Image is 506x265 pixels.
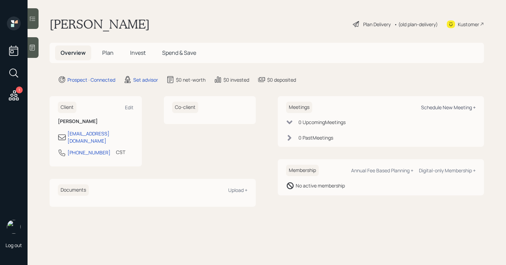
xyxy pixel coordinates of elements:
h6: [PERSON_NAME] [58,119,134,124]
img: robby-grisanti-headshot.png [7,220,21,234]
h6: Client [58,102,76,113]
div: Edit [125,104,134,111]
div: Upload + [228,187,247,193]
div: • (old plan-delivery) [394,21,438,28]
h6: Meetings [286,102,312,113]
div: [EMAIL_ADDRESS][DOMAIN_NAME] [67,130,134,144]
div: Set advisor [133,76,158,83]
div: [PHONE_NUMBER] [67,149,110,156]
div: Log out [6,242,22,248]
h6: Co-client [172,102,198,113]
h6: Membership [286,165,319,176]
div: CST [116,149,125,156]
span: Plan [102,49,114,57]
span: Overview [61,49,86,57]
div: Annual Fee Based Planning + [351,167,413,174]
div: Schedule New Meeting + [421,104,476,111]
div: Plan Delivery [363,21,391,28]
div: $0 invested [223,76,249,83]
div: 0 Upcoming Meeting s [298,119,346,126]
span: Spend & Save [162,49,196,57]
div: 1 [16,86,23,93]
div: 0 Past Meeting s [298,134,333,141]
span: Invest [130,49,146,57]
div: $0 net-worth [176,76,205,83]
h6: Documents [58,184,89,196]
div: No active membership [296,182,345,189]
div: Prospect · Connected [67,76,115,83]
div: Digital-only Membership + [419,167,476,174]
h1: [PERSON_NAME] [50,17,150,32]
div: Kustomer [458,21,479,28]
div: $0 deposited [267,76,296,83]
